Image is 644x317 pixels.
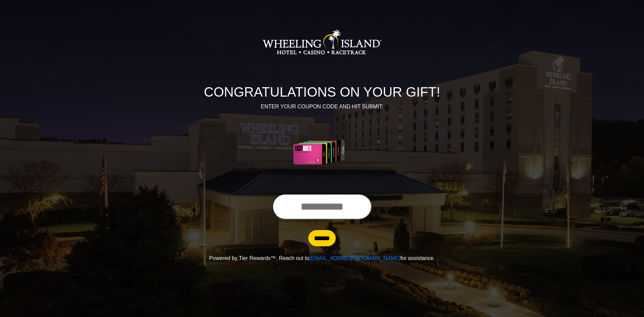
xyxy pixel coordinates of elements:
[209,255,435,261] span: Powered by Tier Rewards™. Reach out to for assistance.
[262,9,382,76] img: Logo
[136,103,508,111] p: ENTER YOUR COUPON CODE AND HIT SUBMIT:
[136,84,508,100] h1: CONGRATULATIONS ON YOUR GIFT!
[277,119,367,186] img: Center Image
[309,255,400,261] a: [EMAIL_ADDRESS][DOMAIN_NAME]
